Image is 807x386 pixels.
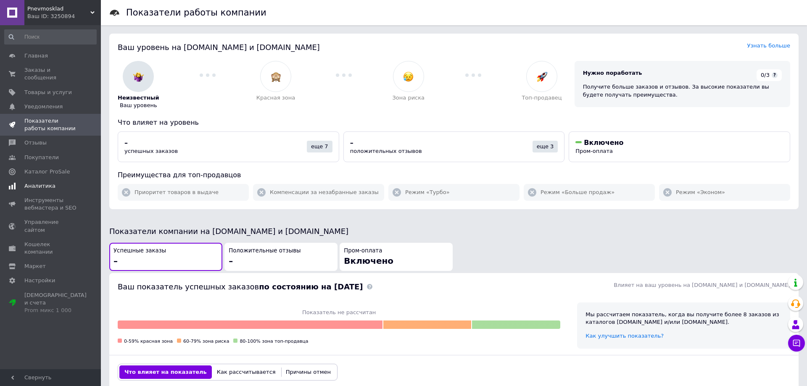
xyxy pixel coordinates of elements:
div: Получите больше заказов и отзывов. За высокие показатели вы будете получать преимущества. [583,83,782,98]
span: 60-79% зона риска [183,339,229,344]
span: Компенсации за незабранные заказы [270,189,379,196]
button: Пром-оплатаВключено [340,243,453,271]
span: Pnevmosklad [27,5,90,13]
span: Товары и услуги [24,89,72,96]
span: успешных заказов [124,148,178,154]
span: Настройки [24,277,55,284]
span: Отзывы [24,139,47,147]
div: Prom микс 1 000 [24,307,87,314]
span: Покупатели [24,154,59,161]
img: :rocket: [537,71,547,82]
span: Красная зона [256,94,295,102]
span: Положительные отзывы [229,247,301,255]
img: :woman-shrugging: [133,71,144,82]
span: [DEMOGRAPHIC_DATA] и счета [24,291,87,315]
button: Успешные заказы– [109,243,222,271]
span: Топ-продавец [522,94,562,102]
span: Преимущества для топ-продавцов [118,171,241,179]
span: Приоритет товаров в выдаче [134,189,219,196]
span: Кошелек компании [24,241,78,256]
span: Что влияет на уровень [118,118,199,126]
span: – [113,256,118,266]
div: еще 7 [307,141,332,152]
span: Заказы и сообщения [24,66,78,81]
span: Пром-оплата [575,148,613,154]
button: –успешных заказовеще 7 [118,131,339,162]
span: Показатели работы компании [24,117,78,132]
h1: Показатели работы компании [126,8,266,18]
span: Аналитика [24,182,55,190]
span: – [229,256,233,266]
span: 0-59% красная зона [124,339,173,344]
span: Управление сайтом [24,218,78,234]
button: Как рассчитывается [212,365,281,379]
button: ВключеноПром-оплата [569,131,790,162]
span: Маркет [24,263,46,270]
a: Узнать больше [747,42,790,49]
span: Пром-оплата [344,247,382,255]
div: 0/3 [757,69,782,81]
div: Ваш ID: 3250894 [27,13,101,20]
span: Зона риска [393,94,425,102]
span: Ваш уровень [120,102,157,109]
a: Как улучшить показатель? [585,333,664,339]
span: Режим «Больше продаж» [541,189,614,196]
span: – [350,139,353,147]
span: положительных отзывов [350,148,422,154]
span: Влияет на ваш уровень на [DOMAIN_NAME] и [DOMAIN_NAME] [614,282,790,288]
button: Причины отмен [281,365,336,379]
span: 80-100% зона топ-продавца [240,339,308,344]
b: по состоянию на [DATE] [259,282,363,291]
span: Включено [584,139,623,147]
button: –положительных отзывовеще 3 [343,131,565,162]
button: Что влияет на показатель [119,365,212,379]
span: Неизвестный [118,94,159,102]
span: Главная [24,52,48,60]
span: Ваш уровень на [DOMAIN_NAME] и [DOMAIN_NAME] [118,43,320,52]
span: Каталог ProSale [24,168,70,176]
button: Чат с покупателем [788,335,805,352]
span: Успешные заказы [113,247,166,255]
span: Режим «Эконом» [676,189,725,196]
span: – [124,139,128,147]
span: Показатель не рассчитан [118,309,560,316]
span: Режим «Турбо» [405,189,450,196]
span: Включено [344,256,393,266]
span: Нужно поработать [583,70,642,76]
span: Ваш показатель успешных заказов [118,282,363,291]
button: Положительные отзывы– [224,243,338,271]
img: :disappointed_relieved: [403,71,414,82]
div: Мы рассчитаем показатель, когда вы получите более 8 заказов из каталогов [DOMAIN_NAME] и/или [DOM... [585,311,782,326]
input: Поиск [4,29,97,45]
span: Уведомления [24,103,63,110]
span: Инструменты вебмастера и SEO [24,197,78,212]
span: ? [772,72,778,78]
span: Показатели компании на [DOMAIN_NAME] и [DOMAIN_NAME] [109,227,348,236]
div: еще 3 [533,141,558,152]
img: :see_no_evil: [271,71,281,82]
